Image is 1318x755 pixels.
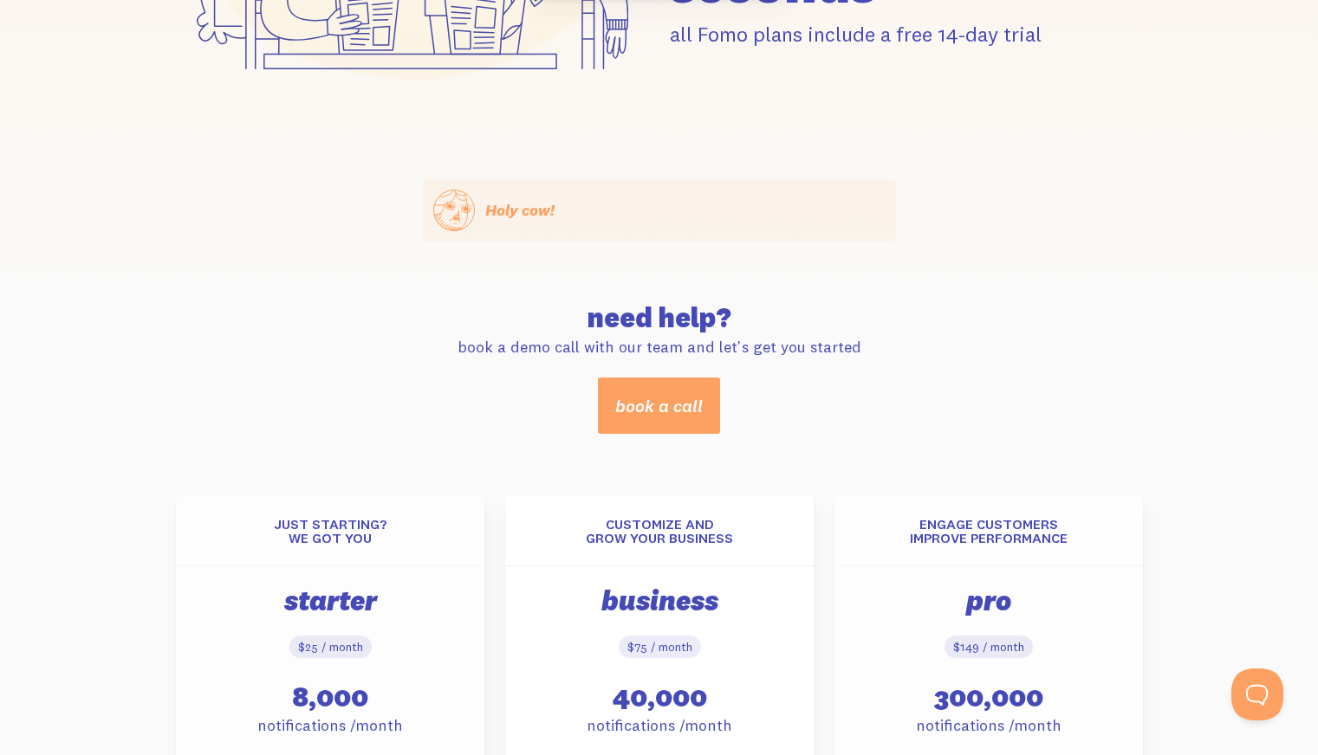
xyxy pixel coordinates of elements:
[505,517,814,545] h3: customize and grow your business
[433,337,886,357] p: book a demo call with our team and let's get you started
[176,517,484,545] h3: Just starting? We got you
[516,587,803,615] h2: Business
[845,587,1133,615] h2: PRO
[834,517,1143,545] h3: engage customers improve performance
[485,200,555,220] span: Holy cow!
[845,679,1133,715] p: 300,000
[1231,668,1283,720] iframe: Help Scout Beacon - Open
[670,21,1143,48] p: all Fomo plans include a free 14-day trial
[516,679,803,715] p: 40,000
[845,715,1133,735] p: notifications /month
[618,636,700,658] div: $75 / month
[186,679,474,715] p: 8,000
[186,715,474,735] p: notifications /month
[186,587,474,615] h2: Starter
[516,715,803,735] p: notifications /month
[289,636,371,658] div: $25 / month
[433,304,886,332] h2: need help?
[945,636,1033,658] div: $149 / month
[598,377,720,434] a: book a call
